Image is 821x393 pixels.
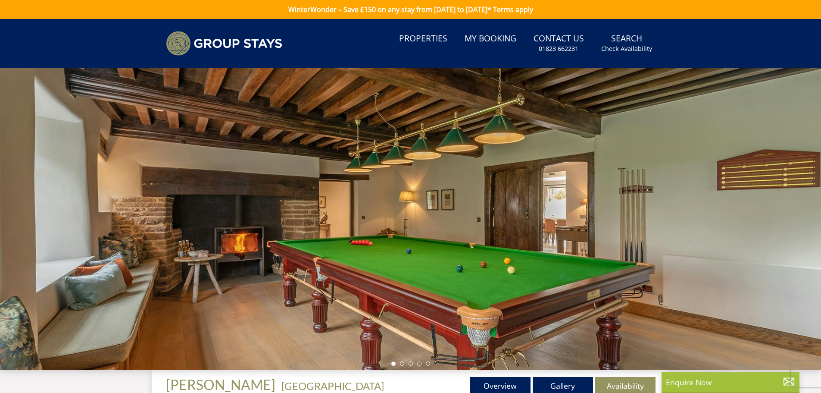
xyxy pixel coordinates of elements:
[666,377,795,388] p: Enquire Now
[530,29,587,57] a: Contact Us01823 662231
[461,29,520,49] a: My Booking
[166,376,275,393] span: [PERSON_NAME]
[281,380,384,392] a: [GEOGRAPHIC_DATA]
[601,44,652,53] small: Check Availability
[396,29,451,49] a: Properties
[166,376,278,393] a: [PERSON_NAME]
[598,29,656,57] a: SearchCheck Availability
[539,44,578,53] small: 01823 662231
[278,380,384,392] span: -
[166,31,282,56] img: Group Stays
